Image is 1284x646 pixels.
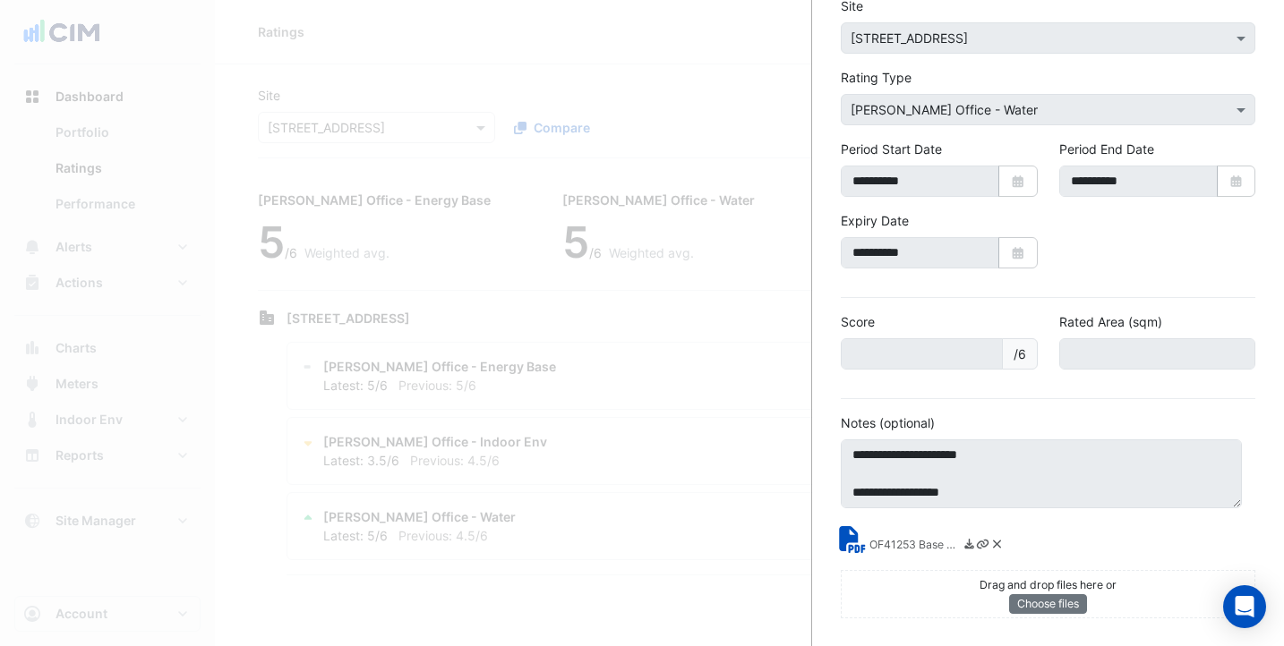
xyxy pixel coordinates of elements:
[841,413,935,432] label: Notes (optional)
[869,537,959,556] small: OF41253 Base Building certification documents.pdf
[1002,338,1038,370] span: /6
[1223,585,1266,628] div: Open Intercom Messenger
[841,211,909,230] label: Expiry Date
[990,537,1004,556] a: Delete
[1059,312,1162,331] label: Rated Area (sqm)
[841,140,942,158] label: Period Start Date
[976,537,989,556] a: Copy link to clipboard
[1009,594,1087,614] button: Choose files
[841,312,875,331] label: Score
[980,578,1117,591] small: Drag and drop files here or
[963,537,976,556] a: Download
[1059,140,1154,158] label: Period End Date
[841,68,912,87] label: Rating Type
